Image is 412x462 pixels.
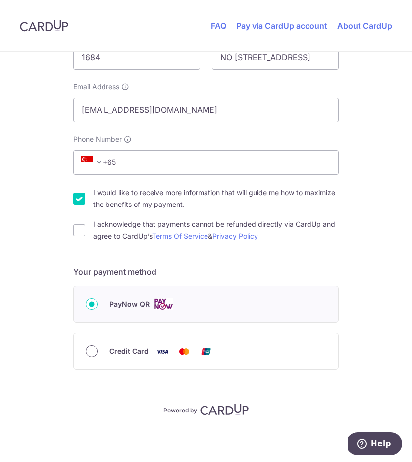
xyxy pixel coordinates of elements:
a: FAQ [211,21,226,31]
img: Mastercard [174,345,194,358]
p: Powered by [163,405,197,414]
img: Cards logo [154,298,173,310]
span: +65 [81,156,105,168]
img: Union Pay [196,345,216,358]
input: First name [73,45,200,70]
span: PayNow QR [109,298,150,310]
a: Terms Of Service [152,232,208,240]
h5: Your payment method [73,266,339,278]
span: Phone Number [73,134,122,144]
img: CardUp [200,404,249,415]
a: About CardUp [337,21,392,31]
div: PayNow QR Cards logo [86,298,326,310]
span: Email Address [73,82,119,92]
a: Pay via CardUp account [236,21,327,31]
div: Credit Card Visa Mastercard Union Pay [86,345,326,358]
label: I acknowledge that payments cannot be refunded directly via CardUp and agree to CardUp’s & [93,218,339,242]
img: CardUp [20,20,68,32]
input: Last name [212,45,339,70]
iframe: Opens a widget where you can find more information [348,432,402,457]
span: +65 [78,156,123,168]
img: Visa [153,345,172,358]
a: Privacy Policy [212,232,258,240]
input: Email address [73,98,339,122]
span: Credit Card [109,345,149,357]
label: I would like to receive more information that will guide me how to maximize the benefits of my pa... [93,187,339,210]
